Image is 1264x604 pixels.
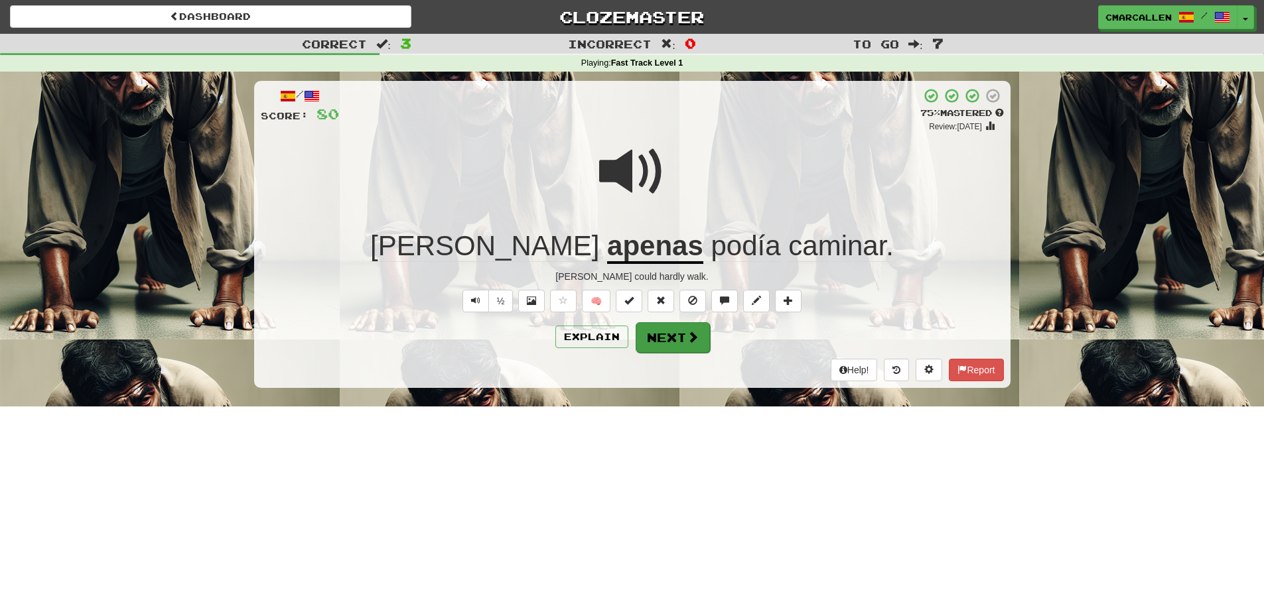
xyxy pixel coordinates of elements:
[929,122,982,131] small: Review: [DATE]
[685,35,696,51] span: 0
[743,290,770,312] button: Edit sentence (alt+d)
[1105,11,1172,23] span: cmarcallen
[261,110,309,121] span: Score:
[302,37,367,50] span: Correct
[661,38,675,50] span: :
[582,290,610,312] button: 🧠
[316,105,339,122] span: 80
[788,230,886,262] span: caminar
[518,290,545,312] button: Show image (alt+x)
[376,38,391,50] span: :
[711,230,781,262] span: podía
[920,107,940,118] span: 75 %
[679,290,706,312] button: Ignore sentence (alt+i)
[1201,11,1208,20] span: /
[636,322,710,353] button: Next
[1098,5,1237,29] a: cmarcallen /
[568,37,652,50] span: Incorrect
[555,326,628,348] button: Explain
[10,5,411,28] a: Dashboard
[616,290,642,312] button: Set this sentence to 100% Mastered (alt+m)
[831,359,878,381] button: Help!
[261,270,1004,283] div: [PERSON_NAME] could hardly walk.
[920,107,1004,119] div: Mastered
[261,88,339,104] div: /
[611,58,683,68] strong: Fast Track Level 1
[949,359,1003,381] button: Report
[932,35,944,51] span: 7
[853,37,899,50] span: To go
[711,290,738,312] button: Discuss sentence (alt+u)
[460,290,514,312] div: Text-to-speech controls
[648,290,674,312] button: Reset to 0% Mastered (alt+r)
[884,359,909,381] button: Round history (alt+y)
[775,290,802,312] button: Add to collection (alt+a)
[431,5,833,29] a: Clozemaster
[703,230,894,262] span: .
[607,230,703,264] u: apenas
[488,290,514,312] button: ½
[908,38,923,50] span: :
[370,230,599,262] span: [PERSON_NAME]
[550,290,577,312] button: Favorite sentence (alt+f)
[400,35,411,51] span: 3
[462,290,489,312] button: Play sentence audio (ctl+space)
